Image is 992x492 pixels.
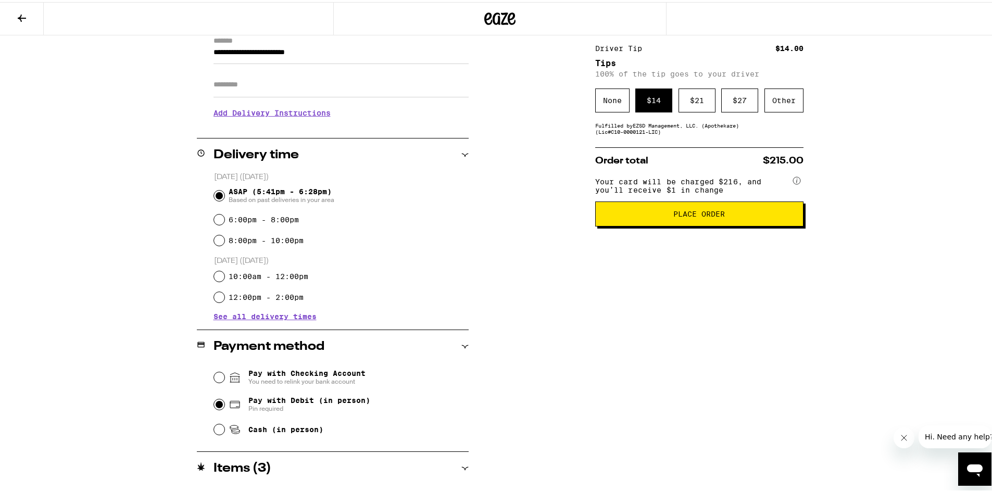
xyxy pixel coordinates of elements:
h2: Items ( 3 ) [214,460,271,473]
h2: Payment method [214,338,324,351]
div: Fulfilled by EZSD Management, LLC. (Apothekare) (Lic# C10-0000121-LIC ) [595,120,803,133]
span: Pay with Checking Account [248,367,366,384]
label: 8:00pm - 10:00pm [229,234,304,243]
span: Place Order [673,208,725,216]
div: None [595,86,630,110]
button: See all delivery times [214,311,317,318]
p: [DATE] ([DATE]) [214,170,469,180]
span: Order total [595,154,648,163]
iframe: Close message [894,425,914,446]
label: 6:00pm - 8:00pm [229,213,299,222]
span: Pay with Debit (in person) [248,394,370,402]
span: Hi. Need any help? [6,7,75,16]
div: $14.00 [775,43,803,50]
h2: Delivery time [214,147,299,159]
div: $ 27 [721,86,758,110]
div: $ 14 [635,86,672,110]
span: Cash (in person) [248,423,323,432]
button: Place Order [595,199,803,224]
span: Pin required [248,402,370,411]
iframe: Message from company [919,423,991,446]
span: Your card will be charged $216, and you’ll receive $1 in change [595,172,791,192]
h5: Tips [595,57,803,66]
div: Driver Tip [595,43,649,50]
label: 10:00am - 12:00pm [229,270,308,279]
span: Based on past deliveries in your area [229,194,334,202]
div: Other [764,86,803,110]
h3: Add Delivery Instructions [214,99,469,123]
p: [DATE] ([DATE]) [214,254,469,264]
p: We'll contact you at [PHONE_NUMBER] when we arrive [214,123,469,131]
div: $ 21 [679,86,715,110]
iframe: Button to launch messaging window [958,450,991,484]
div: $64.00 [775,26,803,33]
span: ASAP (5:41pm - 6:28pm) [229,185,334,202]
label: 12:00pm - 2:00pm [229,291,304,299]
span: You need to relink your bank account [248,375,366,384]
span: $215.00 [763,154,803,163]
p: 100% of the tip goes to your driver [595,68,803,76]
